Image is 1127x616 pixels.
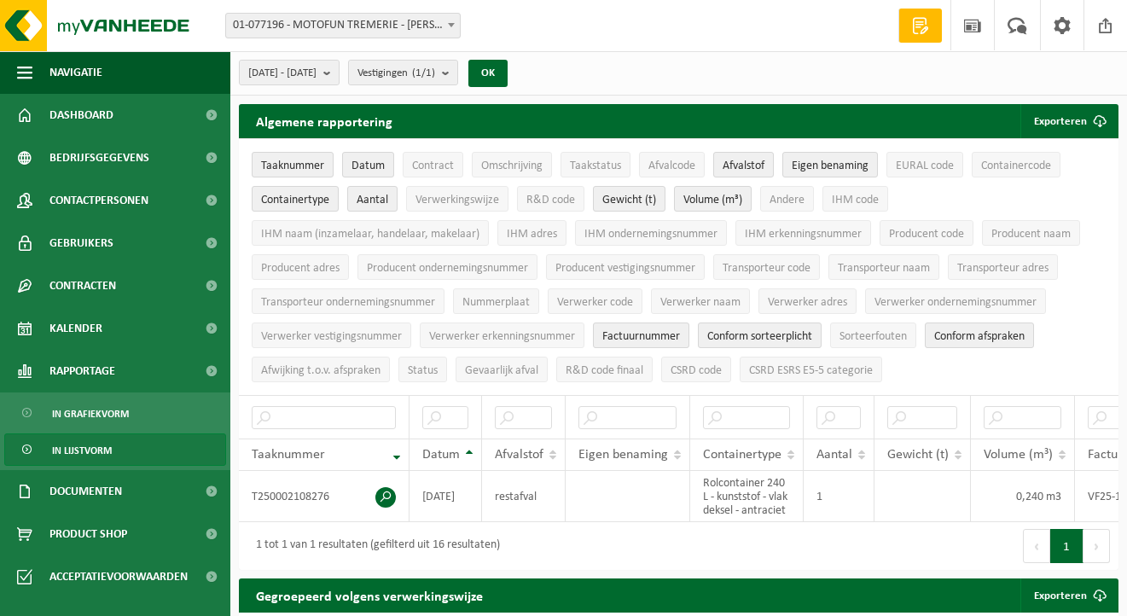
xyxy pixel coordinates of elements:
button: TaaknummerTaaknummer: Activate to remove sorting [252,152,334,177]
span: Taakstatus [570,160,621,172]
h2: Gegroepeerd volgens verwerkingswijze [239,578,500,612]
td: Rolcontainer 240 L - kunststof - vlak deksel - antraciet [690,471,804,522]
span: Bedrijfsgegevens [49,137,149,179]
button: Verwerker codeVerwerker code: Activate to sort [548,288,642,314]
span: Transporteur adres [957,262,1049,275]
span: Verwerker erkenningsnummer [429,330,575,343]
button: Transporteur naamTransporteur naam: Activate to sort [828,254,939,280]
span: Taaknummer [261,160,324,172]
count: (1/1) [412,67,435,78]
span: IHM erkenningsnummer [745,228,862,241]
span: Producent adres [261,262,340,275]
span: Kalender [49,307,102,350]
span: In grafiekvorm [52,398,129,430]
button: Producent adresProducent adres: Activate to sort [252,254,349,280]
span: Vestigingen [357,61,435,86]
button: IHM naam (inzamelaar, handelaar, makelaar)IHM naam (inzamelaar, handelaar, makelaar): Activate to... [252,220,489,246]
button: ContractContract: Activate to sort [403,152,463,177]
span: Acceptatievoorwaarden [49,555,188,598]
button: Conform afspraken : Activate to sort [925,323,1034,348]
span: In lijstvorm [52,434,112,467]
span: Volume (m³) [683,194,742,206]
td: restafval [482,471,566,522]
span: Afvalstof [495,448,543,462]
span: Verwerker vestigingsnummer [261,330,402,343]
span: Contactpersonen [49,179,148,222]
button: [DATE] - [DATE] [239,60,340,85]
span: Afvalcode [648,160,695,172]
span: Gebruikers [49,222,113,264]
button: IHM erkenningsnummerIHM erkenningsnummer: Activate to sort [735,220,871,246]
span: IHM ondernemingsnummer [584,228,717,241]
td: 0,240 m3 [971,471,1075,522]
span: Containertype [261,194,329,206]
a: In grafiekvorm [4,397,226,429]
span: IHM adres [507,228,557,241]
span: Conform afspraken [934,330,1025,343]
span: Eigen benaming [792,160,868,172]
button: Vestigingen(1/1) [348,60,458,85]
span: Verwerkingswijze [415,194,499,206]
span: Gevaarlijk afval [465,364,538,377]
span: Contracten [49,264,116,307]
button: DatumDatum: Activate to sort [342,152,394,177]
span: EURAL code [896,160,954,172]
span: Containertype [703,448,781,462]
button: VerwerkingswijzeVerwerkingswijze: Activate to sort [406,186,508,212]
span: Gewicht (t) [887,448,949,462]
button: OK [468,60,508,87]
span: 01-077196 - MOTOFUN TREMERIE - HEULE [225,13,461,38]
button: IHM adresIHM adres: Activate to sort [497,220,566,246]
span: Containercode [981,160,1051,172]
span: Verwerker code [557,296,633,309]
button: Afwijking t.o.v. afsprakenAfwijking t.o.v. afspraken: Activate to sort [252,357,390,382]
span: Verwerker ondernemingsnummer [874,296,1037,309]
span: R&D code finaal [566,364,643,377]
span: Rapportage [49,350,115,392]
button: Transporteur adresTransporteur adres: Activate to sort [948,254,1058,280]
button: IHM codeIHM code: Activate to sort [822,186,888,212]
span: Conform sorteerplicht [707,330,812,343]
span: Product Shop [49,513,127,555]
span: Datum [351,160,385,172]
span: IHM naam (inzamelaar, handelaar, makelaar) [261,228,479,241]
span: Afvalstof [723,160,764,172]
a: In lijstvorm [4,433,226,466]
div: 1 tot 1 van 1 resultaten (gefilterd uit 16 resultaten) [247,531,500,561]
button: Gewicht (t)Gewicht (t): Activate to sort [593,186,665,212]
span: Volume (m³) [984,448,1053,462]
button: Eigen benamingEigen benaming: Activate to sort [782,152,878,177]
button: Verwerker ondernemingsnummerVerwerker ondernemingsnummer: Activate to sort [865,288,1046,314]
a: Exporteren [1020,578,1117,613]
button: NummerplaatNummerplaat: Activate to sort [453,288,539,314]
span: Verwerker naam [660,296,741,309]
span: Nummerplaat [462,296,530,309]
span: Producent code [889,228,964,241]
span: Producent naam [991,228,1071,241]
button: AndereAndere: Activate to sort [760,186,814,212]
button: Verwerker erkenningsnummerVerwerker erkenningsnummer: Activate to sort [420,323,584,348]
button: R&D code finaalR&amp;D code finaal: Activate to sort [556,357,653,382]
button: OmschrijvingOmschrijving: Activate to sort [472,152,552,177]
button: Transporteur codeTransporteur code: Activate to sort [713,254,820,280]
span: IHM code [832,194,879,206]
span: Documenten [49,470,122,513]
span: Transporteur code [723,262,810,275]
span: Producent ondernemingsnummer [367,262,528,275]
span: R&D code [526,194,575,206]
button: Conform sorteerplicht : Activate to sort [698,323,822,348]
button: Volume (m³)Volume (m³): Activate to sort [674,186,752,212]
span: CSRD ESRS E5-5 categorie [749,364,873,377]
td: T250002108276 [239,471,410,522]
button: CSRD ESRS E5-5 categorieCSRD ESRS E5-5 categorie: Activate to sort [740,357,882,382]
button: Producent vestigingsnummerProducent vestigingsnummer: Activate to sort [546,254,705,280]
button: Producent codeProducent code: Activate to sort [880,220,973,246]
button: 1 [1050,529,1083,563]
button: ContainertypeContainertype: Activate to sort [252,186,339,212]
span: Gewicht (t) [602,194,656,206]
button: CSRD codeCSRD code: Activate to sort [661,357,731,382]
span: Factuurnummer [602,330,680,343]
span: Transporteur ondernemingsnummer [261,296,435,309]
button: Transporteur ondernemingsnummerTransporteur ondernemingsnummer : Activate to sort [252,288,444,314]
button: IHM ondernemingsnummerIHM ondernemingsnummer: Activate to sort [575,220,727,246]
